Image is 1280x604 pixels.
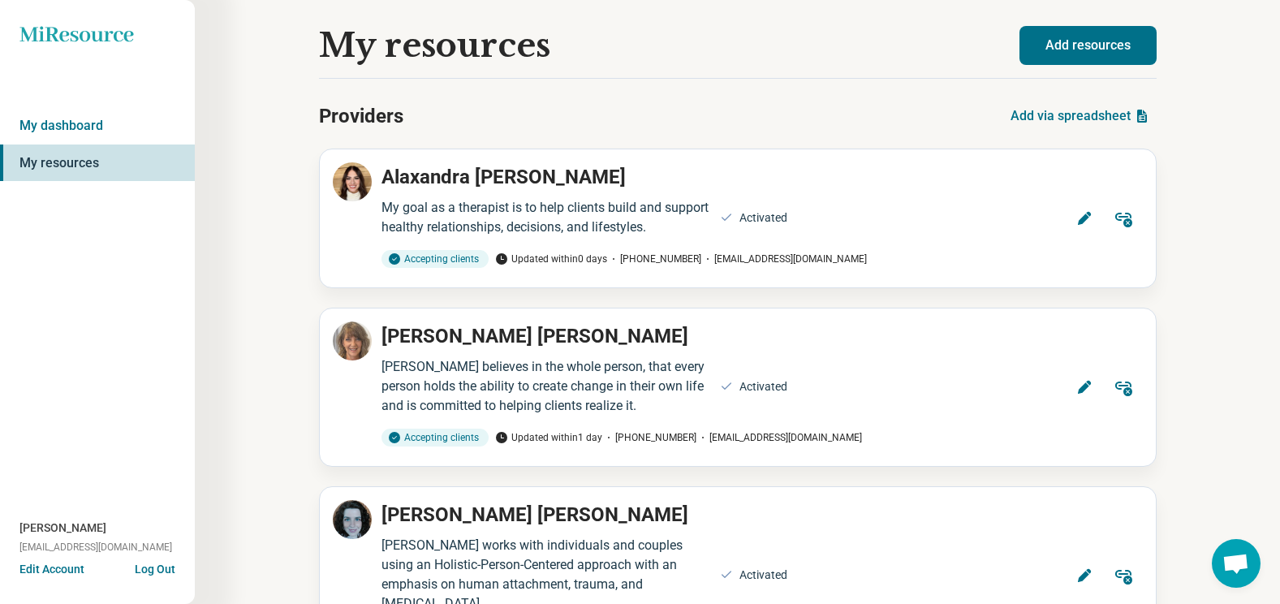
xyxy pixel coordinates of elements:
[602,430,696,445] span: [PHONE_NUMBER]
[381,198,710,237] div: My goal as a therapist is to help clients build and support healthy relationships, decisions, and...
[135,561,175,574] button: Log Out
[739,378,787,395] div: Activated
[381,250,489,268] div: Accepting clients
[607,252,701,266] span: [PHONE_NUMBER]
[381,321,688,351] p: [PERSON_NAME] [PERSON_NAME]
[701,252,867,266] span: [EMAIL_ADDRESS][DOMAIN_NAME]
[319,27,550,64] h1: My resources
[381,500,688,529] p: [PERSON_NAME] [PERSON_NAME]
[19,540,172,554] span: [EMAIL_ADDRESS][DOMAIN_NAME]
[19,561,84,578] button: Edit Account
[495,252,607,266] span: Updated within 0 days
[381,162,626,192] p: Alaxandra [PERSON_NAME]
[696,430,862,445] span: [EMAIL_ADDRESS][DOMAIN_NAME]
[381,429,489,447] div: Accepting clients
[495,430,602,445] span: Updated within 1 day
[739,567,787,584] div: Activated
[381,357,710,416] div: [PERSON_NAME] believes in the whole person, that every person holds the ability to create change ...
[1212,539,1261,588] div: Open chat
[319,101,403,131] h2: Providers
[1019,26,1157,65] button: Add resources
[19,520,106,537] span: [PERSON_NAME]
[1004,97,1157,136] button: Add via spreadsheet
[739,209,787,226] div: Activated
